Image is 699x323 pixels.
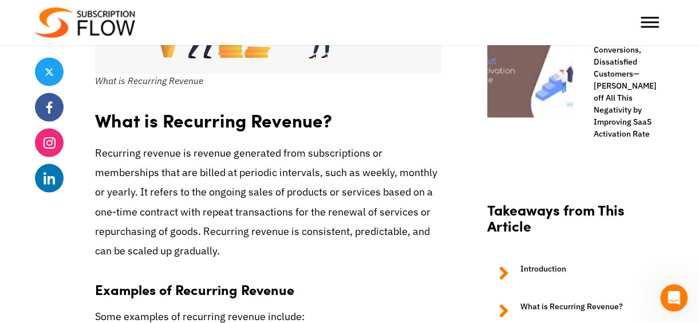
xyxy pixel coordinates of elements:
[487,31,573,117] img: Let-Your-SaaS-Activation-Rate-Escalate
[95,74,441,86] figcaption: What is Recurring Revenue
[95,269,441,297] h3: Examples of Recurring Revenue
[95,143,441,260] p: Recurring revenue is revenue generated from subscriptions or memberships that are billed at perio...
[487,201,653,246] h2: Takeaways from This Article
[660,284,688,312] iframe: Intercom live chat
[487,300,653,321] a: What is Recurring Revenue?
[487,262,653,283] a: Introduction
[582,31,653,139] a: Churn, Low Conversions, Dissatisfied Customers—[PERSON_NAME] off All This Negativity by Improving...
[35,7,135,38] img: Subscriptionflow
[641,17,659,28] button: Toggle Menu
[95,98,441,134] h2: What is Recurring Revenue?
